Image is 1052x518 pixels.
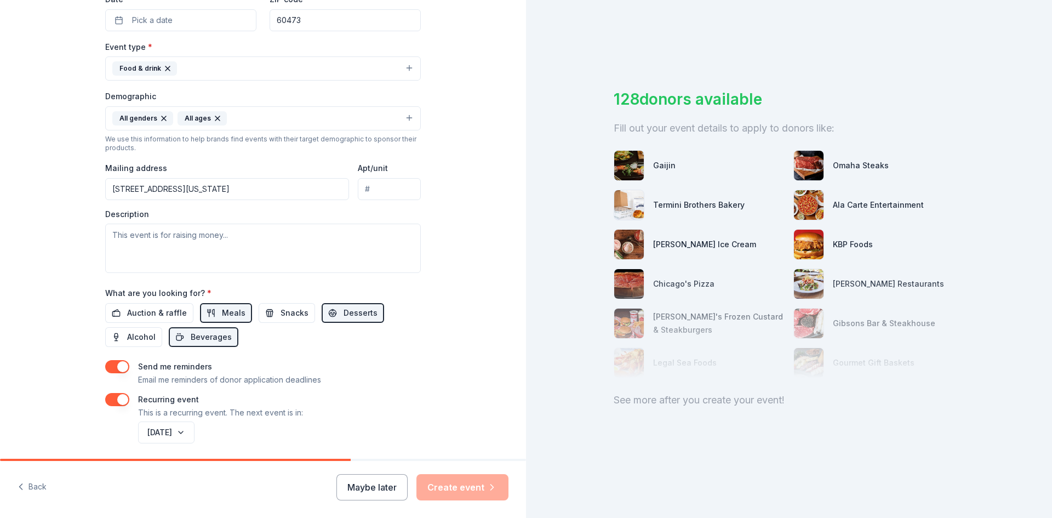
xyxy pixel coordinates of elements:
[18,476,47,499] button: Back
[614,119,964,137] div: Fill out your event details to apply to donors like:
[138,373,321,386] p: Email me reminders of donor application deadlines
[833,159,889,172] div: Omaha Steaks
[653,198,745,212] div: Termini Brothers Bakery
[178,111,227,126] div: All ages
[105,106,421,130] button: All gendersAll ages
[105,42,152,53] label: Event type
[614,151,644,180] img: photo for Gaijin
[105,91,156,102] label: Demographic
[105,163,167,174] label: Mailing address
[653,159,676,172] div: Gaijin
[222,306,245,320] span: Meals
[169,327,238,347] button: Beverages
[336,474,408,500] button: Maybe later
[794,151,824,180] img: photo for Omaha Steaks
[833,238,873,251] div: KBP Foods
[138,422,195,443] button: [DATE]
[358,178,421,200] input: #
[132,14,173,27] span: Pick a date
[105,178,349,200] input: Enter a US address
[105,209,149,220] label: Description
[358,163,388,174] label: Apt/unit
[270,9,421,31] input: 12345 (U.S. only)
[322,303,384,323] button: Desserts
[614,391,964,409] div: See more after you create your event!
[259,303,315,323] button: Snacks
[127,306,187,320] span: Auction & raffle
[112,61,177,76] div: Food & drink
[138,395,199,404] label: Recurring event
[653,238,756,251] div: [PERSON_NAME] Ice Cream
[794,190,824,220] img: photo for Ala Carte Entertainment
[138,362,212,371] label: Send me reminders
[105,288,211,299] label: What are you looking for?
[112,111,173,126] div: All genders
[614,88,964,111] div: 128 donors available
[191,331,232,344] span: Beverages
[200,303,252,323] button: Meals
[833,198,924,212] div: Ala Carte Entertainment
[105,9,256,31] button: Pick a date
[127,331,156,344] span: Alcohol
[794,230,824,259] img: photo for KBP Foods
[614,230,644,259] img: photo for Graeter's Ice Cream
[105,327,162,347] button: Alcohol
[105,135,421,152] div: We use this information to help brands find events with their target demographic to sponsor their...
[614,190,644,220] img: photo for Termini Brothers Bakery
[105,303,193,323] button: Auction & raffle
[105,56,421,81] button: Food & drink
[281,306,308,320] span: Snacks
[344,306,378,320] span: Desserts
[138,406,303,419] p: This is a recurring event. The next event is in:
